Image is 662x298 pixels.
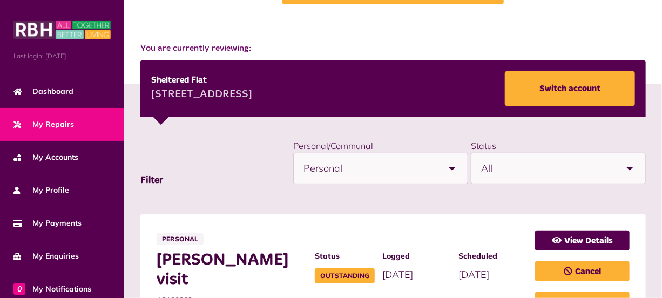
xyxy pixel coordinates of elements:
[315,268,375,283] span: Outstanding
[303,153,437,184] span: Personal
[13,152,78,163] span: My Accounts
[459,250,524,262] span: Scheduled
[13,283,25,295] span: 0
[157,250,304,289] span: [PERSON_NAME] visit
[157,233,204,245] span: Personal
[481,153,615,184] span: All
[140,175,163,185] span: Filter
[140,42,646,55] span: You are currently reviewing:
[13,51,111,61] span: Last login: [DATE]
[13,283,91,295] span: My Notifications
[459,268,490,281] span: [DATE]
[151,87,252,103] div: [STREET_ADDRESS]
[505,71,635,106] a: Switch account
[13,250,79,262] span: My Enquiries
[13,185,69,196] span: My Profile
[382,250,448,262] span: Logged
[13,218,82,229] span: My Payments
[13,19,111,40] img: MyRBH
[535,261,630,281] a: Cancel
[315,250,371,262] span: Status
[13,86,73,97] span: Dashboard
[13,119,74,130] span: My Repairs
[382,268,413,281] span: [DATE]
[293,140,373,151] label: Personal/Communal
[535,231,630,250] a: View Details
[471,140,496,151] label: Status
[151,74,252,87] div: Sheltered Flat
